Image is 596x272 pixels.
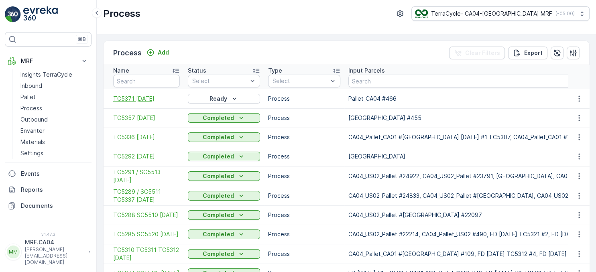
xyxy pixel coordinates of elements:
a: TC5336 26-June-2025 [113,133,180,141]
button: Completed [188,152,260,161]
button: Completed [188,229,260,239]
p: Completed [203,192,234,200]
button: Completed [188,210,260,220]
p: Status [188,67,206,75]
p: Input Parcels [348,67,385,75]
a: Materials [17,136,92,148]
p: Completed [203,230,234,238]
a: TC5291 / SC5513 27-May-2025 [113,168,180,184]
a: Outbound [17,114,92,125]
a: Process [17,103,92,114]
p: Insights TerraCycle [20,71,72,79]
span: TC5291 / SC5513 [DATE] [113,168,180,184]
p: Add [158,49,169,57]
p: Outbound [20,116,48,124]
a: Reports [5,182,92,198]
p: Process [20,104,42,112]
p: Ready [210,95,227,103]
button: MMMRF.CA04[PERSON_NAME][EMAIL_ADDRESS][DOMAIN_NAME] [5,238,92,266]
img: TC_8rdWMmT_gp9TRR3.png [415,9,428,18]
p: Materials [20,138,45,146]
p: Completed [203,250,234,258]
p: Export [524,49,543,57]
td: Process [264,89,344,108]
p: Type [268,67,282,75]
img: logo [5,6,21,22]
a: Settings [17,148,92,159]
button: Completed [188,249,260,259]
button: MRF [5,53,92,69]
p: Completed [203,172,234,180]
span: TC5285 SC5520 [DATE] [113,230,180,238]
a: TC5310 TC5311 TC5312 4/01/25 [113,246,180,262]
span: TC5336 [DATE] [113,133,180,141]
p: Name [113,67,129,75]
button: Ready [188,94,260,104]
span: TC5357 [DATE] [113,114,180,122]
p: ( -05:00 ) [555,10,575,17]
button: TerraCycle- CA04-[GEOGRAPHIC_DATA] MRF(-05:00) [411,6,590,21]
td: Process [264,147,344,166]
span: TC5289 / SC5511 TC5337 [DATE] [113,188,180,204]
p: Completed [203,211,234,219]
p: Inbound [20,82,42,90]
td: Process [264,225,344,244]
td: Process [264,166,344,186]
a: Inbound [17,80,92,91]
p: Completed [203,152,234,160]
p: Envanter [20,127,45,135]
button: Completed [188,191,260,201]
img: logo_light-DOdMpM7g.png [23,6,58,22]
span: v 1.47.3 [5,232,92,237]
span: TC5288 SC5510 [DATE] [113,211,180,219]
input: Search [113,75,180,87]
button: Clear Filters [449,47,505,59]
p: Settings [20,149,43,157]
a: Insights TerraCycle [17,69,92,80]
span: TC5292 [DATE] [113,152,180,160]
td: Process [264,205,344,225]
a: Documents [5,198,92,214]
td: Process [264,108,344,128]
a: Envanter [17,125,92,136]
p: MRF [21,57,75,65]
a: TC5285 SC5520 04/15/25 [113,230,180,238]
p: ⌘B [78,36,86,43]
p: Select [192,77,248,85]
td: Process [264,186,344,205]
a: TC5292 04-June-2025 [113,152,180,160]
td: Process [264,244,344,264]
button: Export [508,47,547,59]
p: Completed [203,133,234,141]
p: TerraCycle- CA04-[GEOGRAPHIC_DATA] MRF [431,10,552,18]
button: Completed [188,132,260,142]
p: Clear Filters [465,49,500,57]
p: Process [113,47,142,59]
a: Pallet [17,91,92,103]
button: Completed [188,171,260,181]
p: MRF.CA04 [25,238,84,246]
p: Documents [21,202,88,210]
a: TC5288 SC5510 05/01/25 [113,211,180,219]
button: Completed [188,113,260,123]
a: TC5357 23-July-2025 [113,114,180,122]
a: TC5289 / SC5511 TC5337 12-May-2025 [113,188,180,204]
p: Pallet [20,93,36,101]
a: Events [5,166,92,182]
p: Reports [21,186,88,194]
p: [PERSON_NAME][EMAIL_ADDRESS][DOMAIN_NAME] [25,246,84,266]
p: Events [21,170,88,178]
p: Process [103,7,140,20]
button: Add [143,48,172,57]
div: MM [7,246,20,258]
p: Select [273,77,328,85]
p: Completed [203,114,234,122]
a: TC5371 15-Aug2025 [113,95,180,103]
span: TC5310 TC5311 TC5312 [DATE] [113,246,180,262]
td: Process [264,128,344,147]
span: TC5371 [DATE] [113,95,180,103]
